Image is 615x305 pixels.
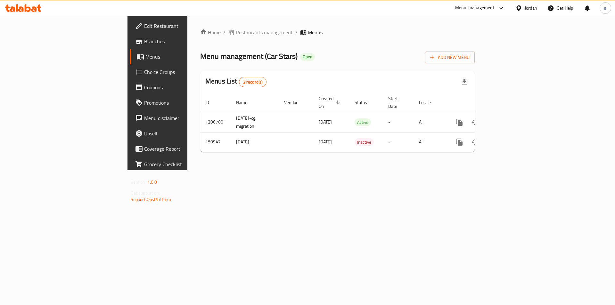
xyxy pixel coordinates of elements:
div: Open [300,53,315,61]
span: Grocery Checklist [144,160,225,168]
span: Coverage Report [144,145,225,153]
span: Created On [319,95,342,110]
span: Name [236,99,256,106]
span: 1.0.0 [147,178,157,186]
nav: breadcrumb [200,28,475,36]
button: more [452,115,467,130]
button: Change Status [467,134,483,150]
a: Edit Restaurant [130,18,230,34]
span: Version: [131,178,146,186]
span: Add New Menu [430,53,470,61]
div: Export file [457,74,472,90]
span: Menu management ( Car Stars ) [200,49,298,63]
td: - [383,132,414,152]
span: Open [300,54,315,60]
span: Menu disclaimer [144,114,225,122]
span: Vendor [284,99,306,106]
span: [DATE] [319,138,332,146]
span: Edit Restaurant [144,22,225,30]
button: Change Status [467,115,483,130]
div: Total records count [239,77,267,87]
a: Promotions [130,95,230,110]
button: more [452,134,467,150]
h2: Menus List [205,76,266,87]
span: Locale [419,99,439,106]
span: Inactive [355,139,374,146]
span: Upsell [144,130,225,137]
td: All [414,112,447,132]
td: - [383,112,414,132]
li: / [295,28,298,36]
span: Coupons [144,84,225,91]
div: Inactive [355,138,374,146]
button: Add New Menu [425,52,475,63]
span: Status [355,99,375,106]
span: a [604,4,606,12]
div: Active [355,118,371,126]
span: Choice Groups [144,68,225,76]
a: Coupons [130,80,230,95]
span: Start Date [388,95,406,110]
td: All [414,132,447,152]
a: Menu disclaimer [130,110,230,126]
div: Jordan [525,4,537,12]
span: Menus [145,53,225,60]
a: Choice Groups [130,64,230,80]
span: Promotions [144,99,225,107]
td: [DATE]-cg migration [231,112,279,132]
a: Coverage Report [130,141,230,157]
td: [DATE] [231,132,279,152]
a: Branches [130,34,230,49]
div: Menu-management [455,4,495,12]
span: Menus [308,28,323,36]
span: Active [355,119,371,126]
span: Restaurants management [236,28,293,36]
a: Menus [130,49,230,64]
span: Branches [144,37,225,45]
table: enhanced table [200,93,519,152]
span: 2 record(s) [239,79,266,85]
a: Restaurants management [228,28,293,36]
span: ID [205,99,217,106]
span: [DATE] [319,118,332,126]
a: Support.OpsPlatform [131,195,171,204]
span: Get support on: [131,189,160,197]
th: Actions [447,93,519,112]
a: Upsell [130,126,230,141]
a: Grocery Checklist [130,157,230,172]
